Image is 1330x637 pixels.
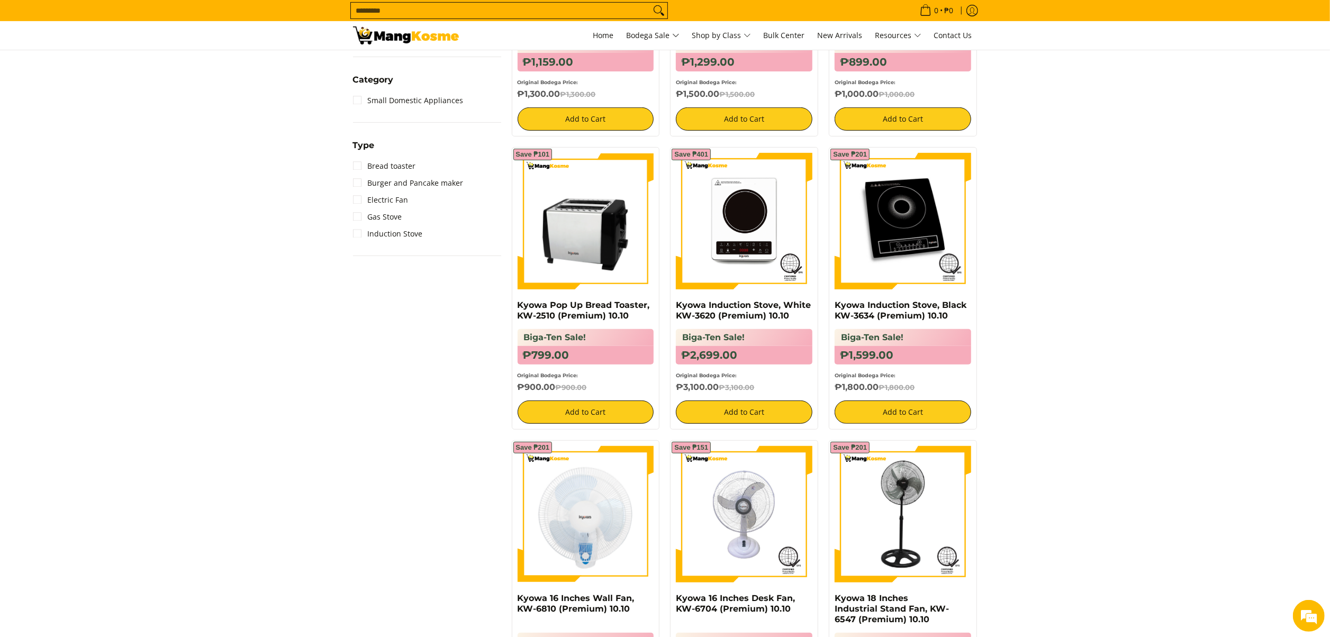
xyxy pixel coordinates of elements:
span: ₱0 [943,7,955,14]
img: Kyowa 18 Inches Industrial Stand Fan, KW-6547 (Premium) 10.10 [835,446,971,583]
h6: ₱1,800.00 [835,382,971,393]
small: Original Bodega Price: [518,79,578,85]
h6: ₱1,299.00 [676,53,812,71]
h6: ₱1,159.00 [518,53,654,71]
a: Small Domestic Appliances [353,92,464,109]
a: Kyowa Induction Stove, Black KW-3634 (Premium) 10.10 [835,300,966,321]
a: Resources [870,21,927,50]
a: Kyowa Induction Stove, White KW-3620 (Premium) 10.10 [676,300,811,321]
span: Contact Us [934,30,972,40]
small: Original Bodega Price: [676,372,737,378]
a: Gas Stove [353,208,402,225]
a: Bulk Center [758,21,810,50]
a: Induction Stove [353,225,423,242]
span: Save ₱201 [833,444,867,451]
h6: ₱1,300.00 [518,89,654,99]
h6: ₱899.00 [835,53,971,71]
del: ₱3,100.00 [719,383,754,392]
img: kyowa-stainless-bread-toaster-premium-full-view-mang-kosme [518,153,654,289]
del: ₱1,300.00 [560,90,596,98]
a: Home [588,21,619,50]
span: Save ₱151 [674,444,708,451]
h6: ₱1,000.00 [835,89,971,99]
img: Kyowa Induction Stove, Black KW-3634 (Premium) 10.10 [835,153,971,289]
img: kyowa-wall-fan-blue-premium-full-view-mang-kosme [518,446,654,583]
h6: ₱1,599.00 [835,346,971,365]
a: Bodega Sale [621,21,685,50]
div: Minimize live chat window [174,5,199,31]
button: Add to Cart [518,401,654,424]
del: ₱1,800.00 [879,383,915,392]
small: Original Bodega Price: [835,79,895,85]
span: We're online! [61,133,146,240]
span: Save ₱201 [833,151,867,158]
button: Add to Cart [835,401,971,424]
del: ₱1,000.00 [879,90,915,98]
h6: ₱1,500.00 [676,89,812,99]
span: Resources [875,29,921,42]
summary: Open [353,141,375,158]
a: Electric Fan [353,192,409,208]
span: Save ₱401 [674,151,708,158]
span: Save ₱101 [516,151,550,158]
span: Type [353,141,375,150]
textarea: Type your message and hit 'Enter' [5,289,202,326]
summary: Open [353,76,394,92]
img: Biga-Ten Sale! 10.10 Double Digit Sale with Kyowa l Mang Kosme [353,26,459,44]
span: Home [593,30,614,40]
a: Contact Us [929,21,978,50]
span: Shop by Class [692,29,751,42]
a: Kyowa Pop Up Bread Toaster, KW-2510 (Premium) 10.10 [518,300,650,321]
button: Add to Cart [518,107,654,131]
span: • [917,5,957,16]
small: Original Bodega Price: [835,372,895,378]
div: Chat with us now [55,59,178,73]
a: Kyowa 16 Inches Wall Fan, KW-6810 (Premium) 10.10 [518,593,635,614]
span: Category [353,76,394,84]
h6: ₱900.00 [518,382,654,393]
a: Shop by Class [687,21,756,50]
small: Original Bodega Price: [518,372,578,378]
span: New Arrivals [818,30,863,40]
h6: ₱799.00 [518,346,654,365]
a: Kyowa 18 Inches Industrial Stand Fan, KW-6547 (Premium) 10.10 [835,593,949,624]
span: 0 [933,7,940,14]
button: Add to Cart [835,107,971,131]
a: New Arrivals [812,21,868,50]
img: Kyowa Induction Stove, White KW-3620 (Premium) 10.10 [676,153,812,289]
a: Burger and Pancake maker [353,175,464,192]
a: Bread toaster [353,158,416,175]
img: Kyowa 16 Inches Desk Fan, KW-6704 (Premium) 10.10 [676,446,812,583]
button: Add to Cart [676,401,812,424]
del: ₱1,500.00 [719,90,755,98]
h6: ₱3,100.00 [676,382,812,393]
span: Bodega Sale [627,29,680,42]
small: Original Bodega Price: [676,79,737,85]
button: Add to Cart [676,107,812,131]
h6: ₱2,699.00 [676,346,812,365]
span: Bulk Center [764,30,805,40]
nav: Main Menu [469,21,978,50]
span: Save ₱201 [516,444,550,451]
a: Kyowa 16 Inches Desk Fan, KW-6704 (Premium) 10.10 [676,593,795,614]
del: ₱900.00 [556,383,587,392]
button: Search [650,3,667,19]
